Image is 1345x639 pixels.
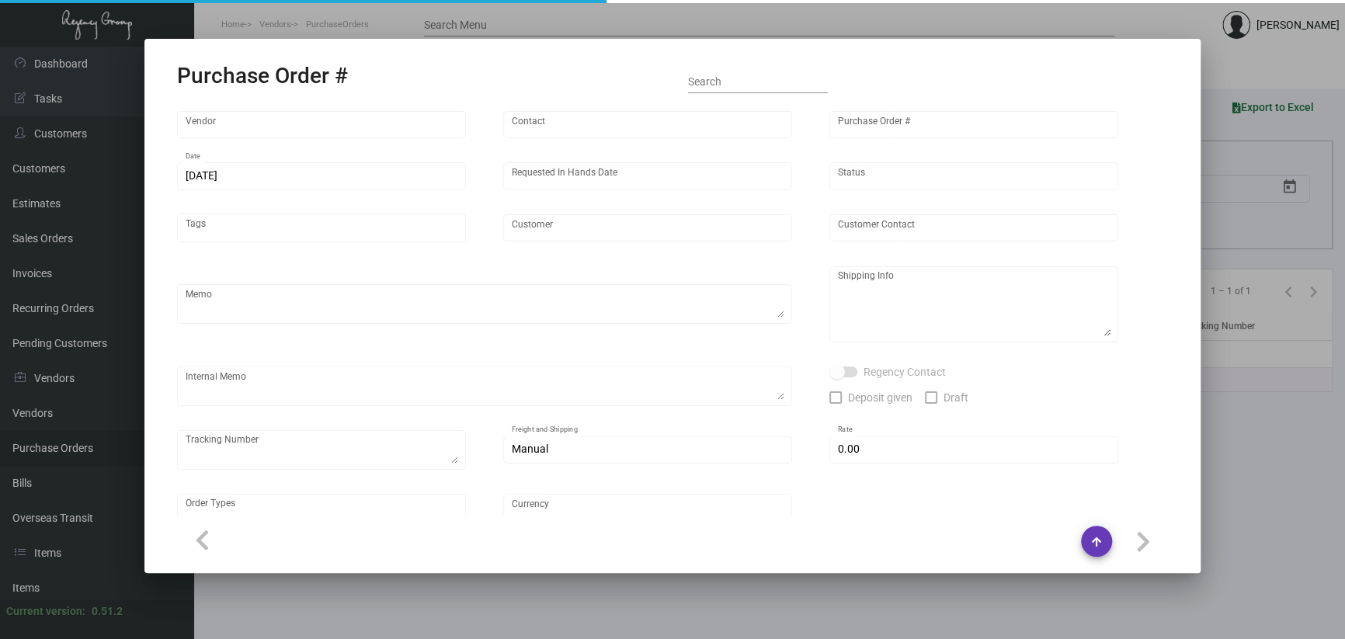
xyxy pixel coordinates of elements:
span: Draft [944,388,968,407]
div: Current version: [6,603,85,620]
div: 0.51.2 [92,603,123,620]
span: Manual [512,443,548,455]
span: Deposit given [848,388,912,407]
span: Regency Contact [864,363,946,381]
h2: Purchase Order # [177,63,348,89]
